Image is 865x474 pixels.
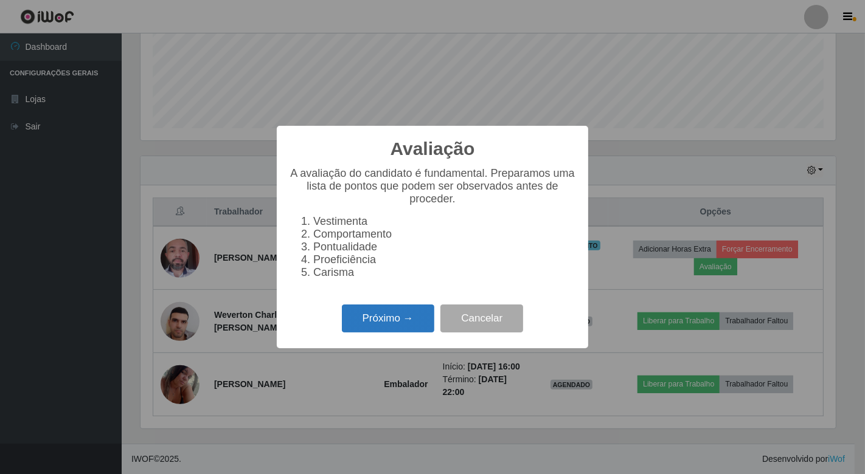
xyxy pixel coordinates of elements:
[313,253,576,266] li: Proeficiência
[313,241,576,253] li: Pontualidade
[289,167,576,205] p: A avaliação do candidato é fundamental. Preparamos uma lista de pontos que podem ser observados a...
[313,215,576,228] li: Vestimenta
[313,228,576,241] li: Comportamento
[440,304,523,333] button: Cancelar
[313,266,576,279] li: Carisma
[391,138,475,160] h2: Avaliação
[342,304,434,333] button: Próximo →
